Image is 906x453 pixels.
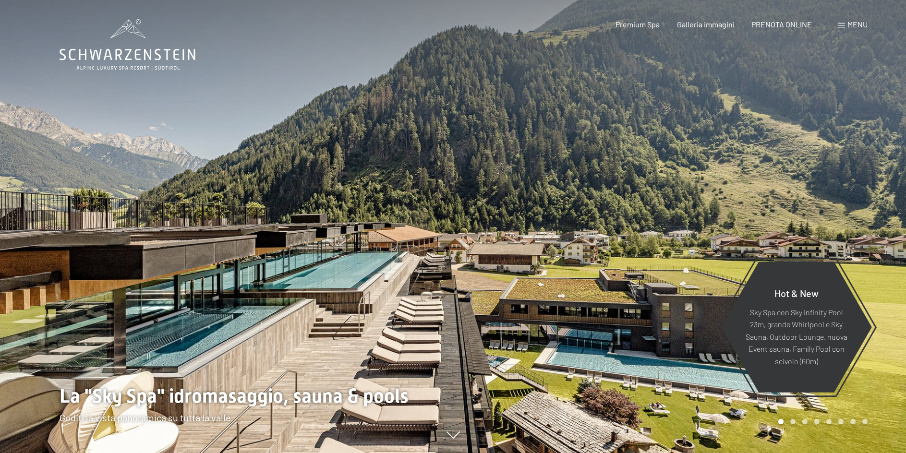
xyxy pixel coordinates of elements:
div: Carousel Page 4 [814,419,820,424]
a: Premium Spa [616,20,660,29]
div: Carousel Page 8 [862,419,868,424]
p: Sky Spa con Sky infinity Pool 23m, grande Whirlpool e Sky Sauna, Outdoor Lounge, nuova Event saun... [744,306,848,367]
span: Hot & New [774,287,819,298]
div: Carousel Page 1 (Current Slide) [778,419,784,424]
div: Carousel Page 5 [826,419,832,424]
div: Carousel Pagination [775,419,868,424]
div: Carousel Page 3 [802,419,808,424]
div: Carousel Page 7 [850,419,856,424]
a: Galleria immagini [677,20,735,29]
div: Carousel Page 2 [790,419,796,424]
a: PRENOTA ONLINE [751,20,812,29]
span: Menu [847,20,868,29]
a: Hot & New Sky Spa con Sky infinity Pool 23m, grande Whirlpool e Sky Sauna, Outdoor Lounge, nuova ... [720,261,872,393]
div: Carousel Page 6 [838,419,844,424]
